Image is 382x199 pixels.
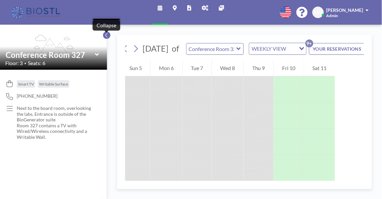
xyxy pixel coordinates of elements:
div: Wed 8 [212,60,243,76]
span: Smart TV [18,82,34,87]
span: [DATE] [143,43,169,53]
p: Room 327 contains a TV with Wired/Wireless connectivity and a Writable Wall. [17,123,94,140]
input: Search for option [288,44,295,53]
div: Search for option [249,43,306,54]
div: Sun 5 [121,60,150,76]
div: Collapse [97,22,116,29]
span: [PERSON_NAME] [326,7,363,13]
input: Conference Room 327 [187,43,237,54]
span: [PHONE_NUMBER] [17,93,57,99]
p: Next to the board room, overlooking the labs. Entrance is outside of the BioGenerator suite [17,105,94,123]
div: Tue 7 [183,60,212,76]
p: 9+ [305,39,313,47]
span: Floor: 3 [5,60,23,66]
div: Thu 9 [244,60,273,76]
span: Writable Surface [39,82,68,87]
button: YOUR RESERVATIONS9+ [309,43,375,55]
span: Admin [326,13,338,18]
div: Sat 11 [304,60,335,76]
div: Mon 6 [150,60,182,76]
div: Fri 10 [274,60,303,76]
img: organization-logo [11,6,63,19]
span: • [24,61,26,65]
span: WEEKLY VIEW [251,44,288,53]
span: Seats: 6 [28,60,45,66]
span: of [172,43,179,54]
input: Conference Room 327 [6,50,95,60]
span: MH [314,10,322,15]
